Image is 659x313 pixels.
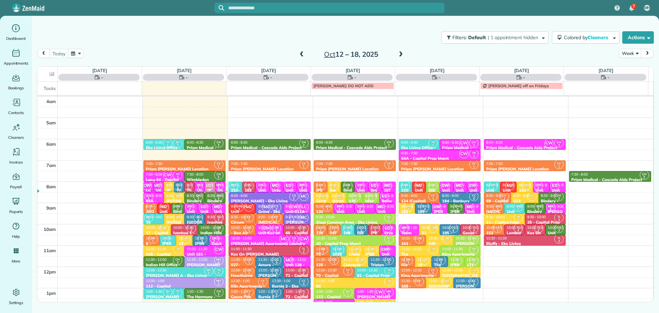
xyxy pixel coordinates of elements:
[160,202,169,212] span: MZ
[316,145,394,150] div: Prism Medical - Cascade Aids Project
[230,185,238,191] small: 2
[316,140,333,145] span: 6:00 - 6:30
[401,145,438,155] div: Eko Living Office - Eko Living
[352,195,360,202] small: 2
[555,195,563,202] small: 2
[10,183,22,190] span: Payroll
[316,167,394,171] div: Prism [PERSON_NAME] Location
[147,215,151,219] span: SH
[442,145,478,160] div: Prism Medical - Cascade Aids Project
[431,193,435,197] span: CF
[300,164,308,170] small: 1
[316,209,332,259] div: 130 Water [PERSON_NAME] Apartments - Capital Property
[641,49,654,58] button: next
[173,174,182,181] small: 1
[619,49,641,58] button: Week
[496,204,499,208] span: CF
[199,202,208,212] span: LC
[431,140,435,144] span: TR
[212,202,222,212] span: MC
[486,167,564,171] div: Prism [PERSON_NAME] Location
[321,193,325,197] span: TM
[217,172,221,176] span: CH
[404,183,408,187] span: TR
[346,68,360,73] a: [DATE]
[470,153,478,159] small: 1
[506,209,523,239] div: Unit 052 - The Montessa - Capital
[514,68,529,73] a: [DATE]
[557,193,561,197] span: CH
[185,206,194,213] small: 2
[196,193,200,197] span: CH
[337,204,342,208] span: MH
[465,202,474,212] span: MC
[450,204,467,209] span: 9:00 - 9:30
[401,140,418,145] span: 6:00 - 6:30
[472,193,476,197] span: CC
[429,185,437,191] small: 2
[207,215,226,219] span: 9:30 - 10:00
[166,215,185,219] span: 9:30 - 10:00
[369,181,378,190] span: LC
[8,134,24,141] span: Cleaners
[557,161,561,165] span: CF
[349,193,365,198] span: 8:30 - 9:00
[188,204,192,208] span: TR
[376,202,385,212] span: MC
[289,202,299,212] span: CW
[215,142,223,149] small: 2
[486,215,505,219] span: 9:30 - 10:00
[275,204,278,208] span: CS
[555,164,563,170] small: 1
[204,181,213,190] span: LC
[207,199,223,238] div: Bindery SE Bathrooms - Bindery Se Bathrooms
[186,199,203,213] div: Bindery - Bindery
[401,209,413,224] div: 182 - Capital
[370,193,374,197] span: SH
[215,174,223,181] small: 2
[442,193,459,198] span: 8:30 - 9:00
[247,183,251,187] span: TL
[258,215,277,219] span: 9:30 - 10:00
[502,188,515,227] div: Unit VIP - Vip Property Management
[348,199,361,233] div: 64C Lane - Capital Prop Mgmt
[442,140,459,145] span: 6:00 - 6:30
[338,193,342,197] span: TM
[286,204,302,209] span: 9:00 - 9:30
[176,215,180,219] span: TM
[486,145,564,150] div: Prism Medical - Cascade Aids Project
[284,181,293,190] span: LC
[470,195,478,202] small: 3
[302,161,306,165] span: CF
[231,209,254,239] div: Unit [PERSON_NAME] Property Management
[642,172,647,176] span: CH
[622,31,654,44] button: Actions
[8,85,24,91] span: Bookings
[247,215,251,219] span: CF
[149,204,152,208] span: CF
[166,199,183,228] div: [PERSON_NAME] Apts - Circum Pacific
[332,183,336,187] span: TM
[324,50,335,58] span: Oct
[387,215,391,219] span: SH
[299,202,309,212] span: LC
[316,185,325,191] small: 1
[519,188,531,227] div: 143 - [GEOGRAPHIC_DATA] - Capital
[335,206,344,213] small: 3
[187,193,203,198] span: 8:30 - 9:00
[163,185,172,191] small: 1
[146,177,182,187] div: Lane 64 - Capital Prop Mgmt
[431,183,435,187] span: SH
[207,193,224,198] span: 8:30 - 9:00
[173,142,182,149] small: 2
[176,172,180,176] span: TR
[401,167,479,171] div: Prism [PERSON_NAME] Location
[146,172,162,177] span: 7:30 - 8:00
[186,177,223,192] div: Wimbledon Capital Office - Prime
[299,192,309,201] span: MC
[330,185,338,191] small: 1
[153,181,162,190] span: MC
[516,204,520,208] span: TR
[488,34,538,41] span: | 1 appointment hidden
[385,142,393,149] small: 2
